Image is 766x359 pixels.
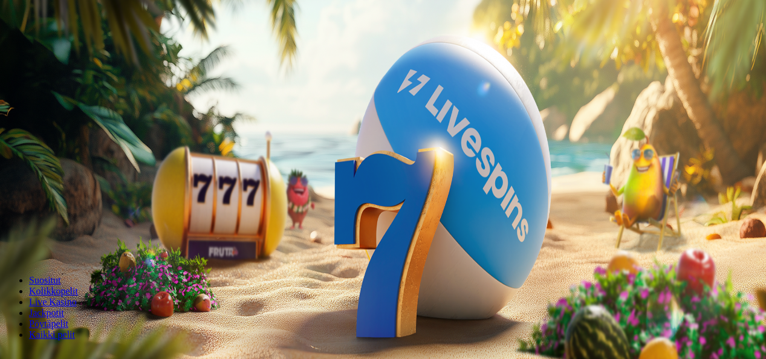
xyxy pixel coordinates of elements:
[29,286,78,296] a: Kolikkopelit
[29,297,77,307] a: Live Kasino
[29,308,64,318] a: Jackpotit
[5,254,761,340] nav: Lobby
[29,319,68,329] span: Pöytäpelit
[29,329,75,340] span: Kaikki pelit
[29,275,60,285] a: Suositut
